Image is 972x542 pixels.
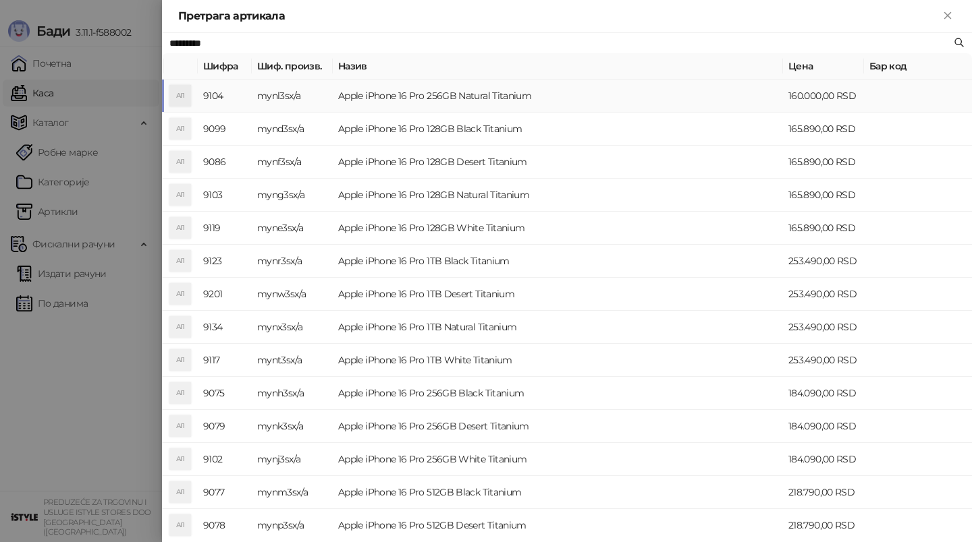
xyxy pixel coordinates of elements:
th: Бар код [864,53,972,80]
td: 165.890,00 RSD [783,113,864,146]
td: Apple iPhone 16 Pro 512GB Black Titanium [333,476,783,509]
div: AI1 [169,382,191,404]
td: Apple iPhone 16 Pro 256GB Natural Titanium [333,80,783,113]
div: AI1 [169,217,191,239]
td: Apple iPhone 16 Pro 1TB Black Titanium [333,245,783,278]
td: myne3sx/a [252,212,333,245]
td: 165.890,00 RSD [783,146,864,179]
div: AI1 [169,151,191,173]
td: Apple iPhone 16 Pro 128GB Desert Titanium [333,146,783,179]
td: 9102 [198,443,252,476]
td: mynf3sx/a [252,146,333,179]
div: AI1 [169,118,191,140]
td: Apple iPhone 16 Pro 256GB White Titanium [333,443,783,476]
td: Apple iPhone 16 Pro 1TB Desert Titanium [333,278,783,311]
td: mynk3sx/a [252,410,333,443]
th: Шиф. произв. [252,53,333,80]
td: mynw3sx/a [252,278,333,311]
td: Apple iPhone 16 Pro 1TB Natural Titanium [333,311,783,344]
td: 9134 [198,311,252,344]
td: 9119 [198,212,252,245]
td: 9201 [198,278,252,311]
div: AI1 [169,514,191,536]
div: AI1 [169,184,191,206]
div: AI1 [169,481,191,503]
td: Apple iPhone 16 Pro 256GB Desert Titanium [333,410,783,443]
div: AI1 [169,415,191,437]
div: AI1 [169,250,191,272]
th: Шифра [198,53,252,80]
td: 9086 [198,146,252,179]
td: Apple iPhone 16 Pro 1TB White Titanium [333,344,783,377]
td: 184.090,00 RSD [783,410,864,443]
td: mynt3sx/a [252,344,333,377]
td: 9117 [198,344,252,377]
td: 9099 [198,113,252,146]
td: Apple iPhone 16 Pro 128GB White Titanium [333,212,783,245]
div: AI1 [169,316,191,338]
div: AI1 [169,85,191,107]
div: AI1 [169,448,191,470]
button: Close [940,8,956,24]
td: 253.490,00 RSD [783,311,864,344]
div: AI1 [169,349,191,371]
td: Apple iPhone 16 Pro 512GB Desert Titanium [333,509,783,542]
div: Претрага артикала [178,8,940,24]
td: 218.790,00 RSD [783,476,864,509]
td: 253.490,00 RSD [783,245,864,278]
td: mynp3sx/a [252,509,333,542]
td: 218.790,00 RSD [783,509,864,542]
td: 9123 [198,245,252,278]
td: mynl3sx/a [252,80,333,113]
td: 253.490,00 RSD [783,344,864,377]
td: 9079 [198,410,252,443]
td: 9104 [198,80,252,113]
td: mynr3sx/a [252,245,333,278]
td: mynd3sx/a [252,113,333,146]
td: 253.490,00 RSD [783,278,864,311]
td: mynh3sx/a [252,377,333,410]
td: 9078 [198,509,252,542]
td: 184.090,00 RSD [783,443,864,476]
td: Apple iPhone 16 Pro 256GB Black Titanium [333,377,783,410]
div: AI1 [169,283,191,305]
td: 9075 [198,377,252,410]
th: Назив [333,53,783,80]
td: 165.890,00 RSD [783,179,864,212]
td: 9077 [198,476,252,509]
th: Цена [783,53,864,80]
td: mynm3sx/a [252,476,333,509]
td: Apple iPhone 16 Pro 128GB Natural Titanium [333,179,783,212]
td: mynx3sx/a [252,311,333,344]
td: Apple iPhone 16 Pro 128GB Black Titanium [333,113,783,146]
td: myng3sx/a [252,179,333,212]
td: 165.890,00 RSD [783,212,864,245]
td: mynj3sx/a [252,443,333,476]
td: 184.090,00 RSD [783,377,864,410]
td: 9103 [198,179,252,212]
td: 160.000,00 RSD [783,80,864,113]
